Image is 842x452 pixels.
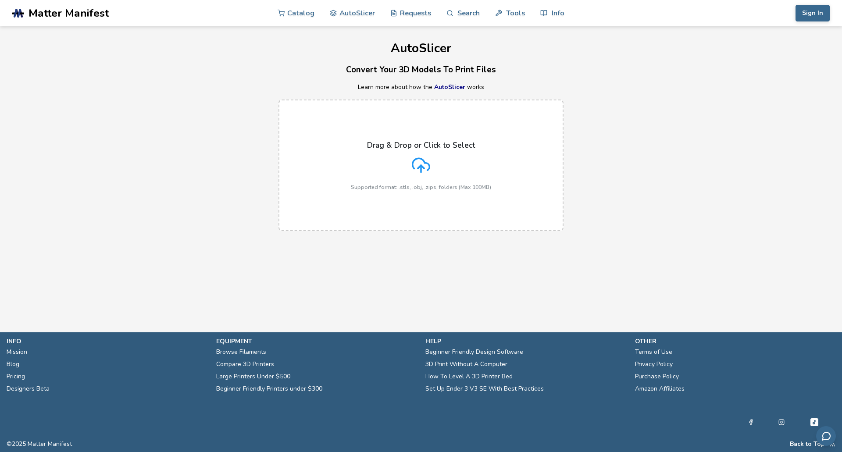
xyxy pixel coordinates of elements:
[7,337,207,346] p: info
[7,370,25,383] a: Pricing
[778,417,785,427] a: Instagram
[816,426,836,446] button: Send feedback via email
[790,441,825,448] button: Back to Top
[216,383,322,395] a: Beginner Friendly Printers under $300
[829,441,835,448] a: RSS Feed
[425,358,507,370] a: 3D Print Without A Computer
[7,383,50,395] a: Designers Beta
[748,417,754,427] a: Facebook
[635,370,679,383] a: Purchase Policy
[425,370,513,383] a: How To Level A 3D Printer Bed
[425,346,523,358] a: Beginner Friendly Design Software
[367,141,475,149] p: Drag & Drop or Click to Select
[425,383,544,395] a: Set Up Ender 3 V3 SE With Best Practices
[635,337,836,346] p: other
[635,346,672,358] a: Terms of Use
[29,7,109,19] span: Matter Manifest
[351,184,491,190] p: Supported format: .stls, .obj, .zips, folders (Max 100MB)
[7,441,72,448] span: © 2025 Matter Manifest
[635,383,685,395] a: Amazon Affiliates
[425,337,626,346] p: help
[796,5,830,21] button: Sign In
[7,346,27,358] a: Mission
[216,337,417,346] p: equipment
[809,417,820,427] a: Tiktok
[216,358,274,370] a: Compare 3D Printers
[434,83,465,91] a: AutoSlicer
[635,358,673,370] a: Privacy Policy
[7,358,19,370] a: Blog
[216,370,290,383] a: Large Printers Under $500
[216,346,266,358] a: Browse Filaments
